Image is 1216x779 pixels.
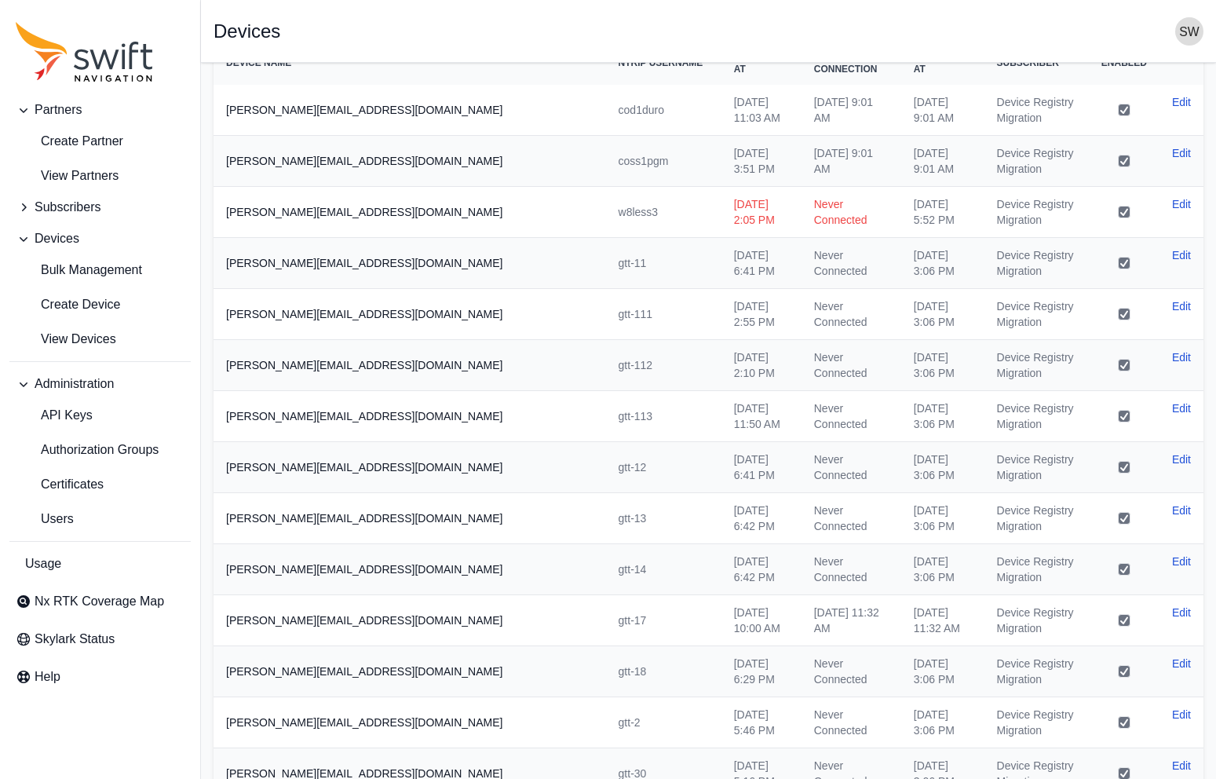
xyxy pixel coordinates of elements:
[721,289,802,340] td: [DATE] 2:55 PM
[721,595,802,646] td: [DATE] 10:00 AM
[1172,196,1191,212] a: Edit
[9,368,191,400] button: Administration
[214,22,280,41] h1: Devices
[606,646,721,697] td: gtt-18
[802,136,901,187] td: [DATE] 9:01 AM
[606,136,721,187] td: coss1pgm
[984,85,1089,136] td: Device Registry Migration
[35,375,114,393] span: Administration
[1089,41,1159,85] th: Enabled
[1172,298,1191,314] a: Edit
[25,554,61,573] span: Usage
[984,595,1089,646] td: Device Registry Migration
[16,330,116,349] span: View Devices
[721,85,802,136] td: [DATE] 11:03 AM
[606,697,721,748] td: gtt-2
[214,646,606,697] th: [PERSON_NAME][EMAIL_ADDRESS][DOMAIN_NAME]
[35,667,60,686] span: Help
[901,340,984,391] td: [DATE] 3:06 PM
[9,548,191,580] a: Usage
[9,661,191,693] a: Help
[901,391,984,442] td: [DATE] 3:06 PM
[984,391,1089,442] td: Device Registry Migration
[606,544,721,595] td: gtt-14
[214,85,606,136] th: [PERSON_NAME][EMAIL_ADDRESS][DOMAIN_NAME]
[16,475,104,494] span: Certificates
[802,187,901,238] td: Never Connected
[9,126,191,157] a: create-partner
[901,595,984,646] td: [DATE] 11:32 AM
[16,406,93,425] span: API Keys
[1172,758,1191,774] a: Edit
[1172,400,1191,416] a: Edit
[16,166,119,185] span: View Partners
[901,493,984,544] td: [DATE] 3:06 PM
[214,595,606,646] th: [PERSON_NAME][EMAIL_ADDRESS][DOMAIN_NAME]
[984,442,1089,493] td: Device Registry Migration
[214,697,606,748] th: [PERSON_NAME][EMAIL_ADDRESS][DOMAIN_NAME]
[9,160,191,192] a: View Partners
[984,238,1089,289] td: Device Registry Migration
[214,136,606,187] th: [PERSON_NAME][EMAIL_ADDRESS][DOMAIN_NAME]
[901,442,984,493] td: [DATE] 3:06 PM
[802,238,901,289] td: Never Connected
[721,238,802,289] td: [DATE] 6:41 PM
[984,136,1089,187] td: Device Registry Migration
[35,630,115,649] span: Skylark Status
[1175,17,1203,46] img: user photo
[214,41,606,85] th: Device Name
[214,442,606,493] th: [PERSON_NAME][EMAIL_ADDRESS][DOMAIN_NAME]
[721,493,802,544] td: [DATE] 6:42 PM
[1172,605,1191,620] a: Edit
[901,646,984,697] td: [DATE] 3:06 PM
[1172,145,1191,161] a: Edit
[214,289,606,340] th: [PERSON_NAME][EMAIL_ADDRESS][DOMAIN_NAME]
[1172,452,1191,467] a: Edit
[1172,503,1191,518] a: Edit
[35,198,100,217] span: Subscribers
[901,289,984,340] td: [DATE] 3:06 PM
[802,646,901,697] td: Never Connected
[606,41,721,85] th: NTRIP Username
[984,544,1089,595] td: Device Registry Migration
[16,441,159,459] span: Authorization Groups
[16,510,74,528] span: Users
[1172,656,1191,671] a: Edit
[9,434,191,466] a: Authorization Groups
[16,261,142,280] span: Bulk Management
[9,324,191,355] a: View Devices
[214,391,606,442] th: [PERSON_NAME][EMAIL_ADDRESS][DOMAIN_NAME]
[901,544,984,595] td: [DATE] 3:06 PM
[9,400,191,431] a: API Keys
[9,469,191,500] a: Certificates
[984,646,1089,697] td: Device Registry Migration
[901,238,984,289] td: [DATE] 3:06 PM
[901,697,984,748] td: [DATE] 3:06 PM
[802,493,901,544] td: Never Connected
[1172,707,1191,722] a: Edit
[606,85,721,136] td: cod1duro
[1172,349,1191,365] a: Edit
[984,41,1089,85] th: Subscriber
[721,646,802,697] td: [DATE] 6:29 PM
[984,187,1089,238] td: Device Registry Migration
[802,289,901,340] td: Never Connected
[802,697,901,748] td: Never Connected
[1172,554,1191,569] a: Edit
[606,340,721,391] td: gtt-112
[9,586,191,617] a: Nx RTK Coverage Map
[802,85,901,136] td: [DATE] 9:01 AM
[802,544,901,595] td: Never Connected
[9,223,191,254] button: Devices
[214,340,606,391] th: [PERSON_NAME][EMAIL_ADDRESS][DOMAIN_NAME]
[214,544,606,595] th: [PERSON_NAME][EMAIL_ADDRESS][DOMAIN_NAME]
[9,192,191,223] button: Subscribers
[984,493,1089,544] td: Device Registry Migration
[901,187,984,238] td: [DATE] 5:52 PM
[721,136,802,187] td: [DATE] 3:51 PM
[802,391,901,442] td: Never Connected
[214,493,606,544] th: [PERSON_NAME][EMAIL_ADDRESS][DOMAIN_NAME]
[9,624,191,655] a: Skylark Status
[606,289,721,340] td: gtt-111
[16,295,120,314] span: Create Device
